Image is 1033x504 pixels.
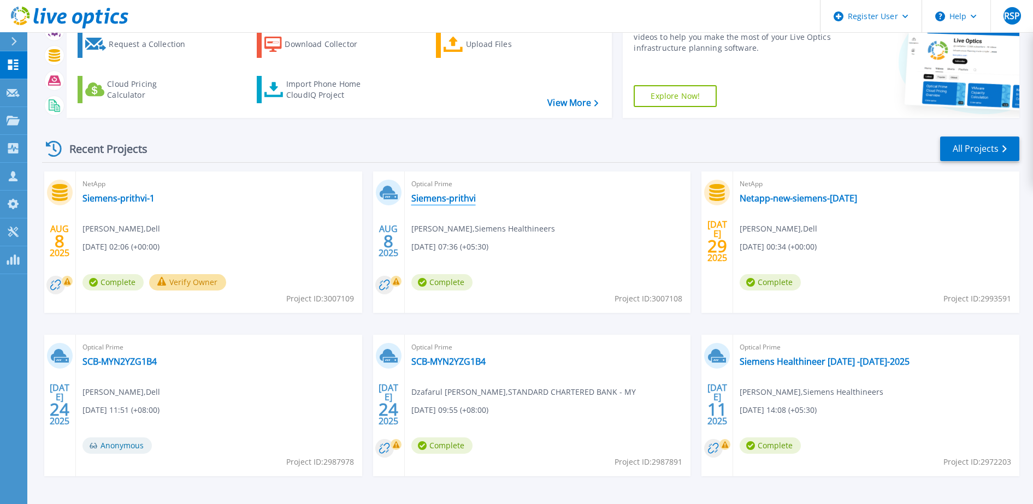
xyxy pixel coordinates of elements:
[49,384,70,424] div: [DATE] 2025
[615,456,682,468] span: Project ID: 2987891
[286,79,371,100] div: Import Phone Home CloudIQ Project
[707,384,728,424] div: [DATE] 2025
[547,98,598,108] a: View More
[1004,11,1020,20] span: RSP
[740,356,910,367] a: Siemens Healthineer [DATE] -[DATE]-2025
[49,221,70,261] div: AUG 2025
[378,384,399,424] div: [DATE] 2025
[78,31,199,58] a: Request a Collection
[707,221,728,261] div: [DATE] 2025
[740,386,883,398] span: [PERSON_NAME] , Siemens Healthineers
[943,293,1011,305] span: Project ID: 2993591
[615,293,682,305] span: Project ID: 3007108
[740,241,817,253] span: [DATE] 00:34 (+00:00)
[82,386,160,398] span: [PERSON_NAME] , Dell
[707,241,727,251] span: 29
[740,274,801,290] span: Complete
[82,404,160,416] span: [DATE] 11:51 (+08:00)
[411,193,476,204] a: Siemens-prithvi
[286,293,354,305] span: Project ID: 3007109
[42,135,162,162] div: Recent Projects
[285,33,372,55] div: Download Collector
[82,178,356,190] span: NetApp
[411,274,473,290] span: Complete
[411,437,473,454] span: Complete
[78,76,199,103] a: Cloud Pricing Calculator
[740,193,857,204] a: Netapp-new-siemens-[DATE]
[286,456,354,468] span: Project ID: 2987978
[82,356,157,367] a: SCB-MYN2YZG1B4
[257,31,379,58] a: Download Collector
[82,193,155,204] a: Siemens-prithvi-1
[707,405,727,414] span: 11
[411,341,684,353] span: Optical Prime
[740,223,817,235] span: [PERSON_NAME] , Dell
[411,356,486,367] a: SCB-MYN2YZG1B4
[50,405,69,414] span: 24
[107,79,194,100] div: Cloud Pricing Calculator
[436,31,558,58] a: Upload Files
[82,241,160,253] span: [DATE] 02:06 (+00:00)
[411,223,555,235] span: [PERSON_NAME] , Siemens Healthineers
[82,274,144,290] span: Complete
[82,437,152,454] span: Anonymous
[379,405,398,414] span: 24
[82,341,356,353] span: Optical Prime
[82,223,160,235] span: [PERSON_NAME] , Dell
[634,21,836,54] div: Find tutorials, instructional guides and other support videos to help you make the most of your L...
[411,178,684,190] span: Optical Prime
[740,178,1013,190] span: NetApp
[466,33,553,55] div: Upload Files
[55,236,64,246] span: 8
[109,33,196,55] div: Request a Collection
[411,386,636,398] span: Dzafarul [PERSON_NAME] , STANDARD CHARTERED BANK - MY
[943,456,1011,468] span: Project ID: 2972203
[740,437,801,454] span: Complete
[411,241,488,253] span: [DATE] 07:36 (+05:30)
[411,404,488,416] span: [DATE] 09:55 (+08:00)
[740,341,1013,353] span: Optical Prime
[149,274,226,290] button: Verify Owner
[378,221,399,261] div: AUG 2025
[940,137,1019,161] a: All Projects
[740,404,817,416] span: [DATE] 14:08 (+05:30)
[383,236,393,246] span: 8
[634,85,717,107] a: Explore Now!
